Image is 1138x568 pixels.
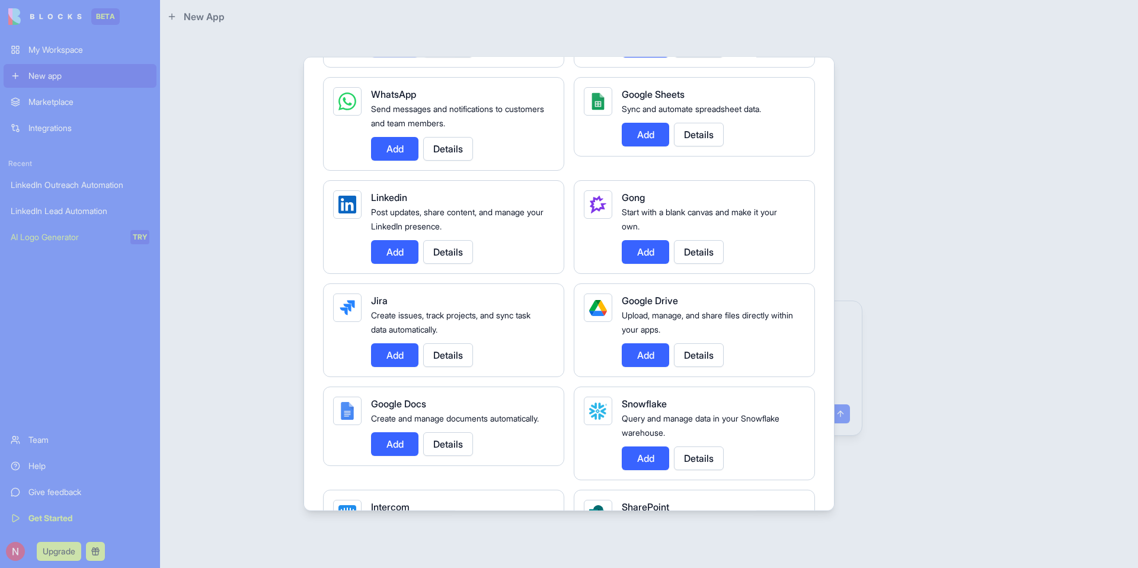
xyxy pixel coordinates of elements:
[674,343,724,367] button: Details
[371,432,418,456] button: Add
[622,446,669,470] button: Add
[674,34,724,58] button: Details
[622,398,667,410] span: Snowflake
[622,88,685,100] span: Google Sheets
[622,343,669,367] button: Add
[622,123,669,146] button: Add
[371,240,418,264] button: Add
[371,207,544,231] span: Post updates, share content, and manage your LinkedIn presence.
[622,192,645,203] span: Gong
[371,295,388,307] span: Jira
[622,240,669,264] button: Add
[371,343,418,367] button: Add
[371,398,426,410] span: Google Docs
[423,34,473,58] button: Details
[423,432,473,456] button: Details
[674,123,724,146] button: Details
[622,34,669,58] button: Add
[371,192,407,203] span: Linkedin
[371,413,539,423] span: Create and manage documents automatically.
[423,137,473,161] button: Details
[622,501,669,513] span: SharePoint
[371,310,530,334] span: Create issues, track projects, and sync task data automatically.
[423,240,473,264] button: Details
[622,310,793,334] span: Upload, manage, and share files directly within your apps.
[622,104,761,114] span: Sync and automate spreadsheet data.
[371,88,416,100] span: WhatsApp
[622,413,779,438] span: Query and manage data in your Snowflake warehouse.
[371,137,418,161] button: Add
[371,34,418,58] button: Add
[674,446,724,470] button: Details
[371,501,410,513] span: Intercom
[622,207,777,231] span: Start with a blank canvas and make it your own.
[423,343,473,367] button: Details
[674,240,724,264] button: Details
[622,295,678,307] span: Google Drive
[371,104,544,128] span: Send messages and notifications to customers and team members.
